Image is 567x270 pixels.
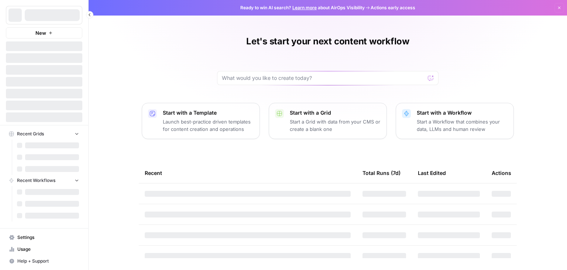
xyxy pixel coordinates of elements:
[492,163,511,183] div: Actions
[418,163,446,183] div: Last Edited
[142,103,260,139] button: Start with a TemplateLaunch best-practice driven templates for content creation and operations
[145,163,351,183] div: Recent
[17,246,79,253] span: Usage
[240,4,365,11] span: Ready to win AI search? about AirOps Visibility
[222,74,425,82] input: What would you like to create today?
[246,36,409,47] h1: Let's start your next content workflow
[6,255,82,267] button: Help + Support
[6,128,82,139] button: Recent Grids
[290,109,381,117] p: Start with a Grid
[17,234,79,241] span: Settings
[417,109,508,117] p: Start with a Workflow
[6,175,82,186] button: Recent Workflows
[292,5,317,10] a: Learn more
[362,163,401,183] div: Total Runs (7d)
[417,118,508,133] p: Start a Workflow that combines your data, LLMs and human review
[17,177,55,184] span: Recent Workflows
[396,103,514,139] button: Start with a WorkflowStart a Workflow that combines your data, LLMs and human review
[6,27,82,38] button: New
[17,131,44,137] span: Recent Grids
[35,29,46,37] span: New
[6,232,82,243] a: Settings
[290,118,381,133] p: Start a Grid with data from your CMS or create a blank one
[269,103,387,139] button: Start with a GridStart a Grid with data from your CMS or create a blank one
[17,258,79,264] span: Help + Support
[163,109,254,117] p: Start with a Template
[371,4,415,11] span: Actions early access
[163,118,254,133] p: Launch best-practice driven templates for content creation and operations
[6,243,82,255] a: Usage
